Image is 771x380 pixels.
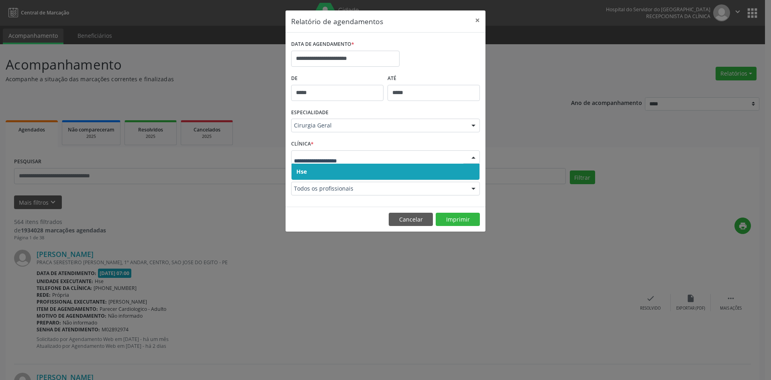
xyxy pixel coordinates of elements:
[388,72,480,85] label: ATÉ
[291,138,314,150] label: CLÍNICA
[291,72,383,85] label: De
[291,38,354,51] label: DATA DE AGENDAMENTO
[294,185,463,193] span: Todos os profissionais
[294,121,463,129] span: Cirurgia Geral
[469,10,485,30] button: Close
[296,168,307,175] span: Hse
[291,16,383,27] h5: Relatório de agendamentos
[436,213,480,226] button: Imprimir
[389,213,433,226] button: Cancelar
[291,107,328,119] label: ESPECIALIDADE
